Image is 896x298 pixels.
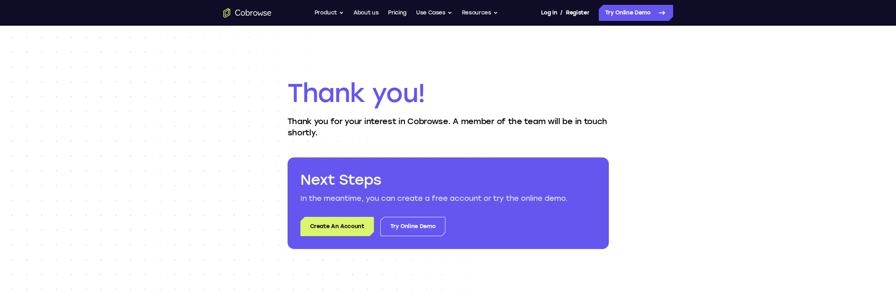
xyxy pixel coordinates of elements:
button: Resources [462,5,498,21]
p: Thank you for your interest in Cobrowse. A member of the team will be in touch shortly. [288,116,609,138]
h2: Next Steps [300,170,596,190]
a: Go to the home page [223,8,271,18]
span: / [560,8,563,18]
button: Use Cases [416,5,452,21]
a: About us [353,5,378,21]
a: Register [566,5,589,21]
a: Try Online Demo [599,5,673,21]
p: In the meantime, you can create a free account or try the online demo. [300,193,596,204]
a: Create An Account [300,217,374,236]
a: Log In [541,5,557,21]
button: Product [314,5,344,21]
a: Pricing [388,5,406,21]
h1: Thank you! [288,77,609,109]
a: Try Online Demo [380,217,446,236]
